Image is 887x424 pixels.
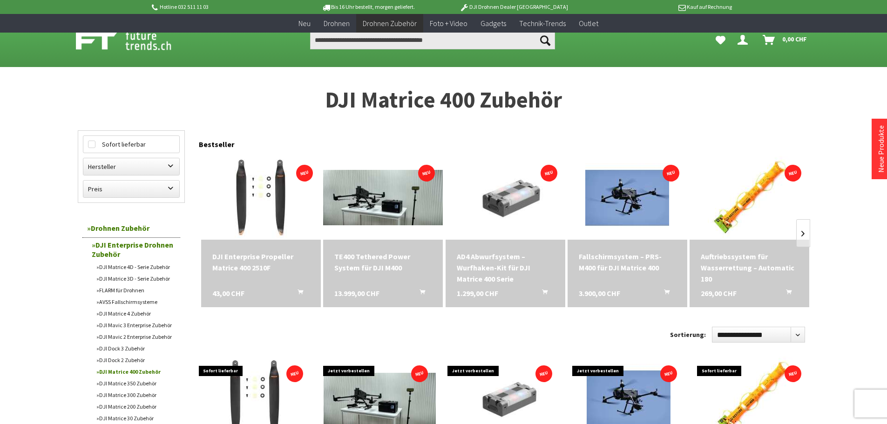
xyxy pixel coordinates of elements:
a: Neu [292,14,317,33]
button: In den Warenkorb [653,288,675,300]
a: Drohnen Zubehör [356,14,423,33]
div: AD4 Abwurfsystem – Wurfhaken-Kit für DJI Matrice 400 Serie [457,251,554,284]
a: Auftriebssystem für Wasserrettung – Automatic 180 269,00 CHF In den Warenkorb [701,251,798,284]
a: DJI Matrice 4D - Serie Zubehör [92,261,180,273]
a: AD4 Abwurfsystem – Wurfhaken-Kit für DJI Matrice 400 Serie 1.299,00 CHF In den Warenkorb [457,251,554,284]
a: Outlet [572,14,605,33]
h1: DJI Matrice 400 Zubehör [78,88,810,112]
span: Drohnen [324,19,350,28]
a: DJI Matrice 350 Zubehör [92,377,180,389]
p: Bis 16 Uhr bestellt, morgen geliefert. [296,1,441,13]
img: DJI Enterprise Propeller Matrice 400 2510F [205,156,317,240]
span: 269,00 CHF [701,288,737,299]
span: Foto + Video [430,19,467,28]
span: Outlet [579,19,598,28]
a: DJI Matrice 400 Zubehör [92,366,180,377]
img: TE400 Tethered Power System für DJI M400 [323,170,443,225]
div: DJI Enterprise Propeller Matrice 400 2510F [212,251,310,273]
p: Kauf auf Rechnung [587,1,732,13]
a: Warenkorb [759,31,812,49]
div: Auftriebssystem für Wasserrettung – Automatic 180 [701,251,798,284]
span: 13.999,00 CHF [334,288,379,299]
img: Auftriebssystem für Wasserrettung – Automatic 180 [708,156,792,240]
label: Sortierung: [670,327,706,342]
label: Hersteller [83,158,179,175]
span: 43,00 CHF [212,288,244,299]
a: Foto + Video [423,14,474,33]
a: AVSS Fallschirmsysteme [92,296,180,308]
img: AD4 Abwurfsystem – Wurfhaken-Kit für DJI Matrice 400 Serie [446,157,565,238]
button: Suchen [535,31,555,49]
div: TE400 Tethered Power System für DJI M400 [334,251,432,273]
a: DJI Matrice 200 Zubehör [92,401,180,412]
a: Technik-Trends [513,14,572,33]
img: Shop Futuretrends - zur Startseite wechseln [76,29,192,52]
span: 1.299,00 CHF [457,288,498,299]
span: Drohnen Zubehör [363,19,417,28]
button: In den Warenkorb [531,288,553,300]
a: DJI Dock 2 Zubehör [92,354,180,366]
div: Fallschirmsystem – PRS-M400 für DJI Matrice 400 [579,251,676,273]
button: In den Warenkorb [286,288,309,300]
p: DJI Drohnen Dealer [GEOGRAPHIC_DATA] [441,1,586,13]
img: Fallschirmsystem – PRS-M400 für DJI Matrice 400 [585,156,669,240]
a: Drohnen Zubehör [82,219,180,238]
button: In den Warenkorb [775,288,797,300]
a: DJI Mavic 2 Enterprise Zubehör [92,331,180,343]
button: In den Warenkorb [408,288,431,300]
input: Produkt, Marke, Kategorie, EAN, Artikelnummer… [310,31,555,49]
a: DJI Matrice 30 Zubehör [92,412,180,424]
a: Drohnen [317,14,356,33]
a: Meine Favoriten [711,31,730,49]
a: DJI Enterprise Propeller Matrice 400 2510F 43,00 CHF In den Warenkorb [212,251,310,273]
span: 0,00 CHF [782,32,807,47]
a: FLARM für Drohnen [92,284,180,296]
p: Hotline 032 511 11 03 [150,1,296,13]
a: Gadgets [474,14,513,33]
span: 3.900,00 CHF [579,288,620,299]
a: Dein Konto [734,31,755,49]
a: Fallschirmsystem – PRS-M400 für DJI Matrice 400 3.900,00 CHF In den Warenkorb [579,251,676,273]
a: DJI Enterprise Drohnen Zubehör [87,238,180,261]
a: DJI Matrice 4 Zubehör [92,308,180,319]
a: DJI Dock 3 Zubehör [92,343,180,354]
a: TE400 Tethered Power System für DJI M400 13.999,00 CHF In den Warenkorb [334,251,432,273]
span: Gadgets [481,19,506,28]
span: Neu [298,19,311,28]
label: Sofort lieferbar [83,136,179,153]
div: Bestseller [199,130,810,154]
a: DJI Matrice 300 Zubehör [92,389,180,401]
a: Neue Produkte [876,125,886,173]
span: Technik-Trends [519,19,566,28]
label: Preis [83,181,179,197]
a: DJI Mavic 3 Enterprise Zubehör [92,319,180,331]
a: DJI Matrice 3D - Serie Zubehör [92,273,180,284]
